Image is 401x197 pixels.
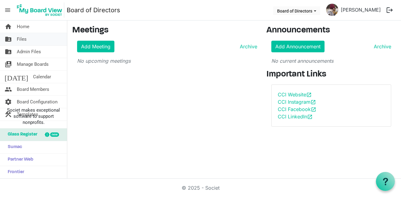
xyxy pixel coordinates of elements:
[5,71,28,83] span: [DATE]
[278,106,316,112] a: CCI Facebookopen_in_new
[371,43,391,50] a: Archive
[15,2,67,18] a: My Board View Logo
[273,6,320,15] button: Board of Directors dropdownbutton
[5,46,12,58] span: folder_shared
[383,4,396,17] button: logout
[5,154,33,166] span: Partner Web
[67,4,120,16] a: Board of Directors
[310,99,316,105] span: open_in_new
[278,91,312,98] a: CCI Websiteopen_in_new
[266,25,396,36] h3: Announcements
[5,128,37,141] span: Glass Register
[77,57,257,65] p: No upcoming meetings
[3,107,64,125] span: Societ makes exceptional software to support nonprofits.
[5,141,22,153] span: Sumac
[2,4,13,16] span: menu
[17,46,41,58] span: Admin Files
[5,83,12,95] span: people
[182,185,220,191] a: © 2025 - Societ
[5,96,12,108] span: settings
[271,41,325,52] a: Add Announcement
[17,83,49,95] span: Board Members
[33,71,51,83] span: Calendar
[50,132,59,137] div: new
[266,69,396,80] h3: Important Links
[5,58,12,70] span: switch_account
[5,33,12,45] span: folder_shared
[271,57,391,65] p: No current announcements
[17,33,27,45] span: Files
[278,113,313,120] a: CCI LinkedInopen_in_new
[326,4,338,16] img: a6ah0srXjuZ-12Q8q2R8a_YFlpLfa_R6DrblpP7LWhseZaehaIZtCsKbqyqjCVmcIyzz-CnSwFS6VEpFR7BkWg_thumb.png
[17,20,29,33] span: Home
[311,107,316,112] span: open_in_new
[17,58,49,70] span: Manage Boards
[338,4,383,16] a: [PERSON_NAME]
[278,99,316,105] a: CCI Instagramopen_in_new
[72,25,257,36] h3: Meetings
[306,92,312,98] span: open_in_new
[307,114,313,120] span: open_in_new
[5,20,12,33] span: home
[17,96,58,108] span: Board Configuration
[77,41,114,52] a: Add Meeting
[237,43,257,50] a: Archive
[15,2,64,18] img: My Board View Logo
[5,166,24,178] span: Frontier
